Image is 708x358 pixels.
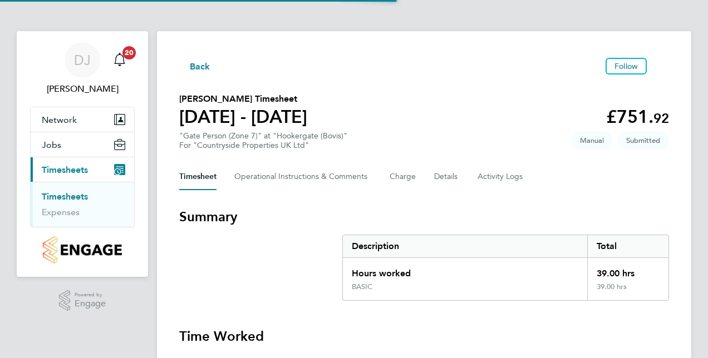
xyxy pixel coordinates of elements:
[42,140,61,150] span: Jobs
[179,59,210,73] button: Back
[75,290,106,300] span: Powered by
[179,92,307,106] h2: [PERSON_NAME] Timesheet
[122,46,136,59] span: 20
[109,42,131,78] a: 20
[31,157,134,182] button: Timesheets
[653,110,669,126] span: 92
[31,132,134,157] button: Jobs
[342,235,669,301] div: Summary
[617,131,669,150] span: This timesheet is Submitted.
[434,163,460,190] button: Details
[30,42,135,96] a: DJ[PERSON_NAME]
[587,282,668,300] div: 39.00 hrs
[587,235,668,257] div: Total
[390,163,416,190] button: Charge
[614,61,638,71] span: Follow
[179,131,347,150] div: "Gate Person (Zone 7)" at "Hookergate (Bovis)"
[179,327,669,345] h3: Time Worked
[651,63,669,69] button: Timesheets Menu
[59,290,106,311] a: Powered byEngage
[42,165,88,175] span: Timesheets
[190,60,210,73] span: Back
[43,236,121,263] img: countryside-properties-logo-retina.png
[234,163,372,190] button: Operational Instructions & Comments
[606,58,647,74] button: Follow
[31,107,134,132] button: Network
[571,131,613,150] span: This timesheet was manually created.
[179,141,347,150] div: For "Countryside Properties UK Ltd"
[343,235,587,257] div: Description
[179,208,669,226] h3: Summary
[74,53,91,67] span: DJ
[179,163,217,190] button: Timesheet
[30,236,135,263] a: Go to home page
[75,299,106,309] span: Engage
[343,258,587,282] div: Hours worked
[30,82,135,96] span: David Jamieson
[42,191,88,202] a: Timesheets
[587,258,668,282] div: 39.00 hrs
[42,115,77,125] span: Network
[179,106,307,128] h1: [DATE] - [DATE]
[478,163,524,190] button: Activity Logs
[606,106,669,127] app-decimal: £751.
[42,207,80,217] a: Expenses
[31,182,134,227] div: Timesheets
[352,282,372,291] div: BASIC
[17,31,148,277] nav: Main navigation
